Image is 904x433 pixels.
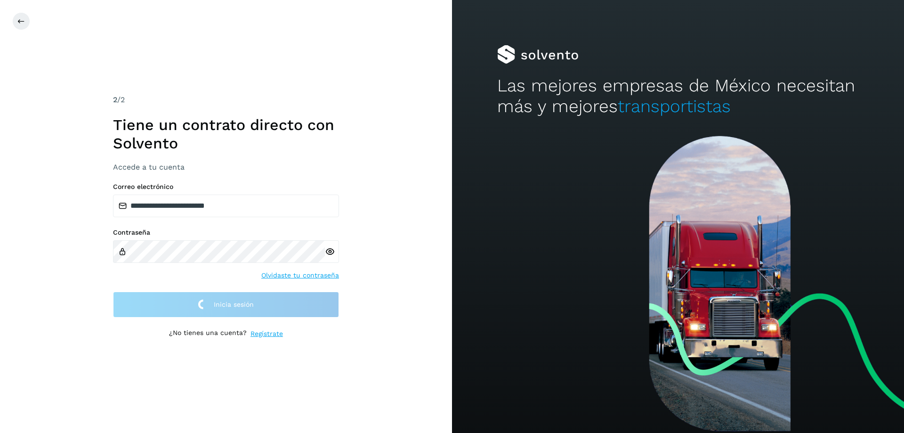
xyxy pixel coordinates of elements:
span: transportistas [618,96,731,116]
h2: Las mejores empresas de México necesitan más y mejores [497,75,859,117]
span: 2 [113,95,117,104]
button: Inicia sesión [113,292,339,318]
a: Regístrate [250,329,283,339]
p: ¿No tienes una cuenta? [169,329,247,339]
h1: Tiene un contrato directo con Solvento [113,116,339,152]
label: Correo electrónico [113,183,339,191]
label: Contraseña [113,229,339,237]
div: /2 [113,94,339,106]
h3: Accede a tu cuenta [113,163,339,172]
span: Inicia sesión [214,301,254,308]
a: Olvidaste tu contraseña [261,270,339,280]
